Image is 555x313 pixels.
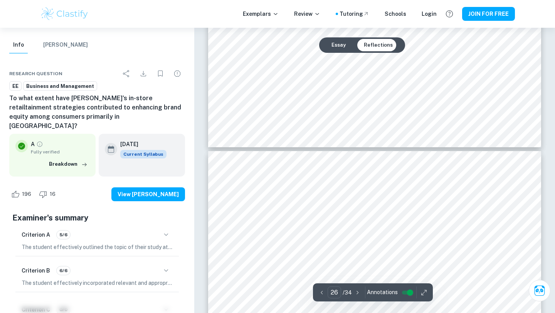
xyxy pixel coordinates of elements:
button: Help and Feedback [443,7,456,20]
button: Ask Clai [529,280,550,301]
p: Exemplars [243,10,279,18]
p: Review [294,10,320,18]
button: Reflections [358,39,399,51]
img: Clastify logo [40,6,89,22]
button: Essay [325,39,352,51]
span: Research question [9,70,62,77]
div: Download [136,66,151,81]
p: The student effectively incorporated relevant and appropriate source material throughout the essa... [22,279,173,287]
div: This exemplar is based on the current syllabus. Feel free to refer to it for inspiration/ideas wh... [120,150,166,158]
p: The student effectively outlined the topic of their study at the beginning of the essay, clearly ... [22,243,173,251]
span: 16 [45,190,60,198]
a: Business and Management [23,81,97,91]
button: Info [9,37,28,54]
span: Current Syllabus [120,150,166,158]
span: EE [10,82,21,90]
p: A [31,140,35,148]
span: Fully verified [31,148,89,155]
div: Report issue [170,66,185,81]
h6: Criterion A [22,231,50,239]
a: Schools [385,10,406,18]
span: 196 [18,190,35,198]
button: Breakdown [47,158,89,170]
h5: Examiner's summary [12,212,182,224]
span: Annotations [367,288,398,296]
span: Business and Management [24,82,97,90]
span: 5/6 [57,231,70,238]
a: Grade fully verified [36,141,43,148]
div: Bookmark [153,66,168,81]
button: [PERSON_NAME] [43,37,88,54]
div: Like [9,188,35,200]
a: EE [9,81,22,91]
h6: [DATE] [120,140,160,148]
div: Share [119,66,134,81]
h6: Criterion B [22,266,50,275]
button: JOIN FOR FREE [462,7,515,21]
p: / 34 [343,288,352,297]
h6: To what extent have [PERSON_NAME]'s in-store retailtainment strategies contributed to enhancing b... [9,94,185,131]
div: Dislike [37,188,60,200]
a: Login [422,10,437,18]
a: Tutoring [340,10,369,18]
span: 6/6 [57,267,70,274]
button: View [PERSON_NAME] [111,187,185,201]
